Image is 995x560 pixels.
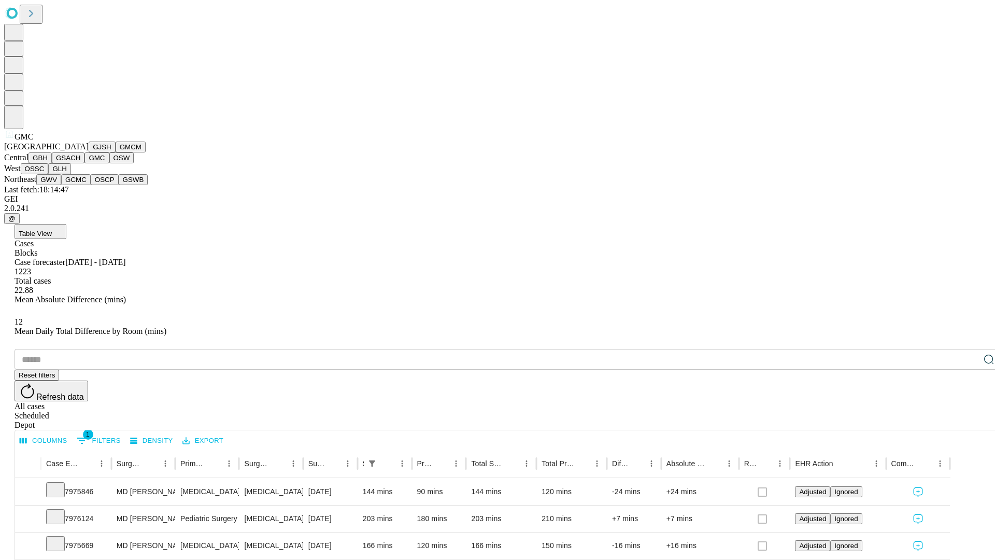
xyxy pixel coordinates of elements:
[272,456,286,471] button: Sort
[471,533,531,559] div: 166 mins
[119,174,148,185] button: GSWB
[542,479,602,505] div: 120 mins
[933,456,947,471] button: Menu
[15,132,33,141] span: GMC
[308,479,352,505] div: [DATE]
[4,204,991,213] div: 2.0.241
[834,542,858,550] span: Ignored
[395,456,409,471] button: Menu
[244,533,297,559] div: [MEDICAL_DATA] DIAGNOSTIC
[80,456,94,471] button: Sort
[117,459,143,468] div: Surgeon Name
[19,371,55,379] span: Reset filters
[48,163,70,174] button: GLH
[363,533,407,559] div: 166 mins
[15,317,23,326] span: 12
[519,456,534,471] button: Menu
[666,479,734,505] div: +24 mins
[630,456,644,471] button: Sort
[308,506,352,532] div: [DATE]
[15,370,59,381] button: Reset filters
[542,506,602,532] div: 210 mins
[799,488,826,496] span: Adjusted
[15,286,33,295] span: 22.88
[471,506,531,532] div: 203 mins
[8,215,16,222] span: @
[46,533,106,559] div: 7975669
[830,540,862,551] button: Ignored
[180,533,234,559] div: [MEDICAL_DATA]
[4,153,29,162] span: Central
[758,456,773,471] button: Sort
[65,258,125,267] span: [DATE] - [DATE]
[116,142,146,152] button: GMCM
[612,459,629,468] div: Difference
[4,142,89,151] span: [GEOGRAPHIC_DATA]
[363,506,407,532] div: 203 mins
[15,276,51,285] span: Total cases
[834,456,849,471] button: Sort
[4,175,36,184] span: Northeast
[308,533,352,559] div: [DATE]
[707,456,722,471] button: Sort
[15,295,126,304] span: Mean Absolute Difference (mins)
[117,533,170,559] div: MD [PERSON_NAME]
[84,152,109,163] button: GMC
[666,533,734,559] div: +16 mins
[417,459,434,468] div: Predicted In Room Duration
[117,479,170,505] div: MD [PERSON_NAME] A Md
[799,515,826,523] span: Adjusted
[20,483,36,501] button: Expand
[4,164,21,173] span: West
[21,163,49,174] button: OSSC
[4,213,20,224] button: @
[117,506,170,532] div: MD [PERSON_NAME] [PERSON_NAME] Md
[46,459,79,468] div: Case Epic Id
[612,506,656,532] div: +7 mins
[830,513,862,524] button: Ignored
[15,327,166,335] span: Mean Daily Total Difference by Room (mins)
[15,258,65,267] span: Case forecaster
[4,194,991,204] div: GEI
[795,459,833,468] div: EHR Action
[36,393,84,401] span: Refresh data
[744,459,758,468] div: Resolved in EHR
[666,459,706,468] div: Absolute Difference
[94,456,109,471] button: Menu
[505,456,519,471] button: Sort
[180,433,226,449] button: Export
[891,459,917,468] div: Comments
[74,432,123,449] button: Show filters
[869,456,884,471] button: Menu
[830,486,862,497] button: Ignored
[109,152,134,163] button: OSW
[244,506,297,532] div: [MEDICAL_DATA]
[244,459,270,468] div: Surgery Name
[363,459,364,468] div: Scheduled In Room Duration
[4,185,69,194] span: Last fetch: 18:14:47
[799,542,826,550] span: Adjusted
[61,174,91,185] button: GCMC
[15,224,66,239] button: Table View
[434,456,449,471] button: Sort
[286,456,301,471] button: Menu
[340,456,355,471] button: Menu
[308,459,325,468] div: Surgery Date
[17,433,70,449] button: Select columns
[834,515,858,523] span: Ignored
[417,479,461,505] div: 90 mins
[773,456,787,471] button: Menu
[36,174,61,185] button: GWV
[180,459,206,468] div: Primary Service
[834,488,858,496] span: Ignored
[471,459,504,468] div: Total Scheduled Duration
[612,533,656,559] div: -16 mins
[244,479,297,505] div: [MEDICAL_DATA] WITH CHOLANGIOGRAM
[89,142,116,152] button: GJSH
[91,174,119,185] button: OSCP
[15,381,88,401] button: Refresh data
[365,456,379,471] button: Show filters
[918,456,933,471] button: Sort
[644,456,659,471] button: Menu
[207,456,222,471] button: Sort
